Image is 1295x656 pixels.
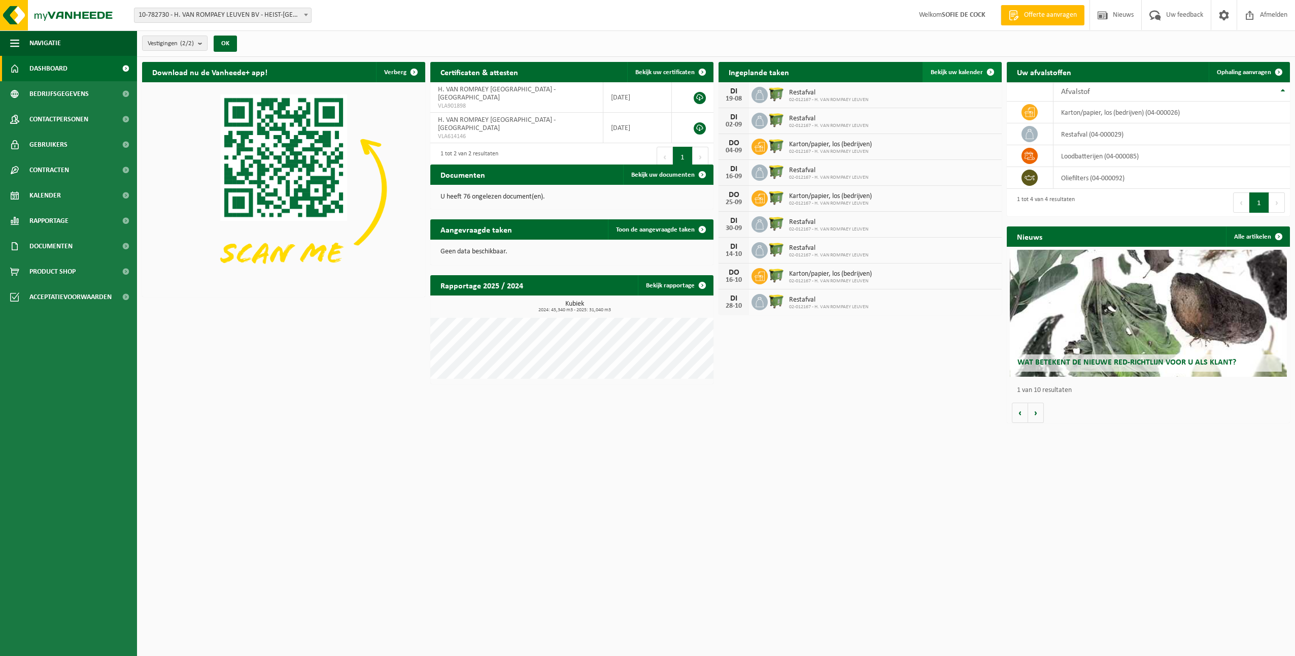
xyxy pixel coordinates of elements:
span: 10-782730 - H. VAN ROMPAEY LEUVEN BV - HEIST-OP-DEN-BERG [134,8,311,22]
h3: Kubiek [435,301,713,313]
button: Volgende [1028,403,1044,423]
span: Ophaling aanvragen [1217,69,1271,76]
h2: Nieuws [1007,226,1052,246]
span: Contactpersonen [29,107,88,132]
button: Next [1269,192,1285,213]
button: Previous [657,147,673,167]
span: 02-012167 - H. VAN ROMPAEY LEUVEN [789,226,868,233]
span: Vestigingen [148,36,194,51]
div: DO [724,269,744,277]
h2: Rapportage 2025 / 2024 [430,275,533,295]
span: Restafval [789,115,868,123]
div: 30-09 [724,225,744,232]
span: Dashboard [29,56,67,81]
a: Bekijk uw documenten [623,165,712,185]
span: Restafval [789,89,868,97]
div: DI [724,165,744,173]
a: Bekijk uw kalender [923,62,1001,82]
span: Bedrijfsgegevens [29,81,89,107]
span: Bekijk uw certificaten [635,69,695,76]
a: Bekijk rapportage [638,275,712,296]
span: Gebruikers [29,132,67,157]
a: Alle artikelen [1226,226,1289,247]
span: Toon de aangevraagde taken [616,226,695,233]
td: [DATE] [603,113,672,143]
div: 25-09 [724,199,744,206]
span: Kalender [29,183,61,208]
img: Download de VHEPlus App [142,82,425,295]
span: Restafval [789,218,868,226]
img: WB-1100-HPE-GN-50 [768,163,785,180]
td: karton/papier, los (bedrijven) (04-000026) [1053,102,1290,123]
span: Offerte aanvragen [1021,10,1079,20]
p: U heeft 76 ongelezen document(en). [440,193,703,201]
strong: SOFIE DE COCK [942,11,985,19]
button: 1 [1249,192,1269,213]
span: Bekijk uw kalender [931,69,983,76]
a: Offerte aanvragen [1001,5,1084,25]
div: 16-10 [724,277,744,284]
td: loodbatterijen (04-000085) [1053,145,1290,167]
div: DO [724,139,744,147]
div: 1 tot 4 van 4 resultaten [1012,191,1075,214]
span: 02-012167 - H. VAN ROMPAEY LEUVEN [789,201,872,207]
h2: Certificaten & attesten [430,62,528,82]
span: Acceptatievoorwaarden [29,284,112,310]
div: 16-09 [724,173,744,180]
a: Wat betekent de nieuwe RED-richtlijn voor u als klant? [1010,250,1287,377]
span: Verberg [384,69,406,76]
div: DI [724,217,744,225]
img: WB-1100-HPE-GN-50 [768,137,785,154]
img: WB-1100-HPE-GN-50 [768,85,785,103]
a: Bekijk uw certificaten [627,62,712,82]
span: 02-012167 - H. VAN ROMPAEY LEUVEN [789,252,868,258]
span: Wat betekent de nieuwe RED-richtlijn voor u als klant? [1017,358,1236,367]
span: VLA614146 [438,133,595,141]
span: Karton/papier, los (bedrijven) [789,192,872,201]
div: 19-08 [724,95,744,103]
td: restafval (04-000029) [1053,123,1290,145]
button: Next [693,147,708,167]
div: DI [724,87,744,95]
img: WB-1100-HPE-GN-50 [768,215,785,232]
img: WB-1100-HPE-GN-50 [768,241,785,258]
span: 02-012167 - H. VAN ROMPAEY LEUVEN [789,304,868,310]
td: oliefilters (04-000092) [1053,167,1290,189]
span: H. VAN ROMPAEY [GEOGRAPHIC_DATA] - [GEOGRAPHIC_DATA] [438,86,556,102]
span: 02-012167 - H. VAN ROMPAEY LEUVEN [789,175,868,181]
div: DI [724,113,744,121]
div: 02-09 [724,121,744,128]
span: 02-012167 - H. VAN ROMPAEY LEUVEN [789,123,868,129]
span: Product Shop [29,259,76,284]
button: Previous [1233,192,1249,213]
span: Navigatie [29,30,61,56]
h2: Uw afvalstoffen [1007,62,1081,82]
span: Restafval [789,244,868,252]
span: 2024: 45,340 m3 - 2025: 31,040 m3 [435,308,713,313]
img: WB-1100-HPE-GN-50 [768,292,785,310]
span: Restafval [789,296,868,304]
img: WB-1100-HPE-GN-50 [768,111,785,128]
div: DI [724,294,744,303]
span: Karton/papier, los (bedrijven) [789,141,872,149]
div: 28-10 [724,303,744,310]
span: Karton/papier, los (bedrijven) [789,270,872,278]
a: Toon de aangevraagde taken [608,219,712,240]
img: WB-1100-HPE-GN-50 [768,267,785,284]
td: [DATE] [603,82,672,113]
span: Afvalstof [1061,88,1090,96]
a: Ophaling aanvragen [1209,62,1289,82]
span: 02-012167 - H. VAN ROMPAEY LEUVEN [789,278,872,284]
div: 1 tot 2 van 2 resultaten [435,146,498,168]
h2: Documenten [430,165,495,184]
span: 02-012167 - H. VAN ROMPAEY LEUVEN [789,97,868,103]
h2: Aangevraagde taken [430,219,522,239]
span: Contracten [29,157,69,183]
span: 02-012167 - H. VAN ROMPAEY LEUVEN [789,149,872,155]
p: 1 van 10 resultaten [1017,387,1285,394]
span: Rapportage [29,208,69,234]
span: Bekijk uw documenten [631,172,695,178]
div: 04-09 [724,147,744,154]
span: Documenten [29,234,73,259]
span: H. VAN ROMPAEY [GEOGRAPHIC_DATA] - [GEOGRAPHIC_DATA] [438,116,556,132]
